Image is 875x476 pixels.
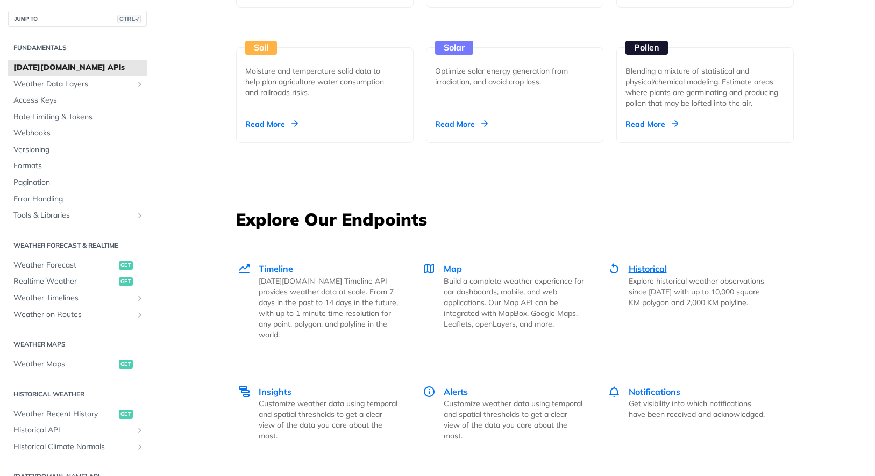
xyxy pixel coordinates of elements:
[8,142,147,158] a: Versioning
[13,62,144,73] span: [DATE][DOMAIN_NAME] APIs
[245,66,396,98] div: Moisture and temperature solid data to help plan agriculture water consumption and railroads risks.
[8,191,147,207] a: Error Handling
[8,158,147,174] a: Formats
[8,125,147,141] a: Webhooks
[245,119,298,129] div: Read More
[13,425,133,436] span: Historical API
[625,119,678,129] div: Read More
[629,276,769,308] p: Explore historical weather observations since [DATE] with up to 10,000 square KM polygon and 2,00...
[629,398,769,420] p: Get visibility into which notifications have been received and acknowledged.
[238,262,251,275] img: Timeline
[608,262,621,275] img: Historical
[259,386,291,397] span: Insights
[444,386,468,397] span: Alerts
[8,257,147,273] a: Weather Forecastget
[13,194,144,205] span: Error Handling
[8,422,147,438] a: Historical APIShow subpages for Historical API
[237,363,411,464] a: Insights Insights Customize weather data using temporal and spatial thresholds to get a clear vie...
[13,309,133,320] span: Weather on Routes
[625,66,785,109] div: Blending a mixture of statistical and physical/chemical modeling. Estimate areas where plants are...
[411,240,596,363] a: Map Map Build a complete weather experience for car dashboards, mobile, and web applications. Our...
[8,11,147,27] button: JUMP TOCTRL-/
[8,406,147,422] a: Weather Recent Historyget
[13,95,144,106] span: Access Keys
[13,161,144,171] span: Formats
[8,290,147,306] a: Weather TimelinesShow subpages for Weather Timelines
[13,177,144,188] span: Pagination
[8,60,147,76] a: [DATE][DOMAIN_NAME] APIs
[119,277,133,286] span: get
[8,340,147,349] h2: Weather Maps
[629,386,680,397] span: Notifications
[8,273,147,290] a: Realtime Weatherget
[8,76,147,92] a: Weather Data LayersShow subpages for Weather Data Layers
[612,8,798,143] a: Pollen Blending a mixture of statistical and physical/chemical modeling. Estimate areas where pla...
[259,276,399,340] p: [DATE][DOMAIN_NAME] Timeline API provides weather data at scale. From 7 days in the past to 14 da...
[629,263,667,274] span: Historical
[8,92,147,109] a: Access Keys
[119,410,133,419] span: get
[259,398,399,441] p: Customize weather data using temporal and spatial thresholds to get a clear view of the data you ...
[232,8,418,143] a: Soil Moisture and temperature solid data to help plan agriculture water consumption and railroads...
[423,262,436,275] img: Map
[136,311,144,319] button: Show subpages for Weather on Routes
[608,385,621,398] img: Notifications
[13,210,133,221] span: Tools & Libraries
[8,207,147,223] a: Tools & LibrariesShow subpages for Tools & Libraries
[8,109,147,125] a: Rate Limiting & Tokens
[136,80,144,89] button: Show subpages for Weather Data Layers
[8,390,147,399] h2: Historical Weather
[435,41,473,55] div: Solar
[411,363,596,464] a: Alerts Alerts Customize weather data using temporal and spatial thresholds to get a clear view of...
[119,261,133,270] span: get
[13,442,133,452] span: Historical Climate Normals
[8,43,147,53] h2: Fundamentals
[13,359,116,370] span: Weather Maps
[8,439,147,455] a: Historical Climate NormalsShow subpages for Historical Climate Normals
[444,398,584,441] p: Customize weather data using temporal and spatial thresholds to get a clear view of the data you ...
[596,240,781,363] a: Historical Historical Explore historical weather observations since [DATE] with up to 10,000 squa...
[435,66,586,87] div: Optimize solar energy generation from irradiation, and avoid crop loss.
[435,119,488,129] div: Read More
[625,41,668,55] div: Pollen
[13,79,133,90] span: Weather Data Layers
[13,260,116,271] span: Weather Forecast
[8,307,147,323] a: Weather on RoutesShow subpages for Weather on Routes
[238,385,251,398] img: Insights
[8,356,147,372] a: Weather Mapsget
[444,276,584,329] p: Build a complete weather experience for car dashboards, mobile, and web applications. Our Map API...
[13,276,116,287] span: Realtime Weather
[237,240,411,363] a: Timeline Timeline [DATE][DOMAIN_NAME] Timeline API provides weather data at scale. From 7 days in...
[236,207,795,231] h3: Explore Our Endpoints
[8,175,147,191] a: Pagination
[8,241,147,250] h2: Weather Forecast & realtime
[136,443,144,451] button: Show subpages for Historical Climate Normals
[136,211,144,220] button: Show subpages for Tools & Libraries
[259,263,293,274] span: Timeline
[13,409,116,420] span: Weather Recent History
[245,41,277,55] div: Soil
[13,293,133,304] span: Weather Timelines
[117,15,141,23] span: CTRL-/
[596,363,781,464] a: Notifications Notifications Get visibility into which notifications have been received and acknow...
[136,294,144,302] button: Show subpages for Weather Timelines
[13,128,144,139] span: Webhooks
[136,426,144,435] button: Show subpages for Historical API
[423,385,436,398] img: Alerts
[422,8,608,143] a: Solar Optimize solar energy generation from irradiation, and avoid crop loss. Read More
[119,360,133,369] span: get
[444,263,462,274] span: Map
[13,112,144,122] span: Rate Limiting & Tokens
[13,145,144,155] span: Versioning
